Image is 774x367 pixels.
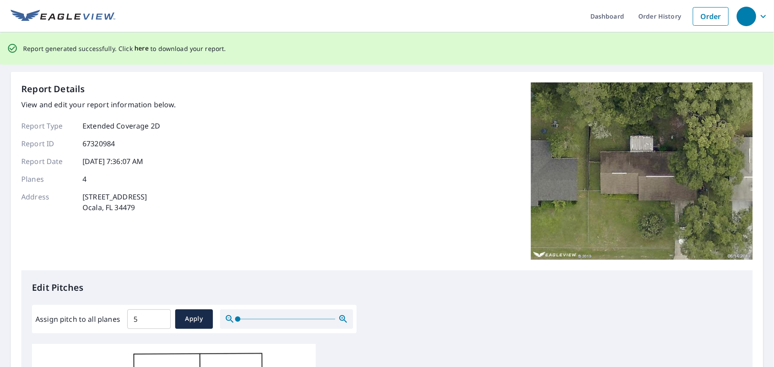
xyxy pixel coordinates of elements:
p: [STREET_ADDRESS] Ocala, FL 34479 [83,191,147,213]
img: EV Logo [11,10,115,23]
p: View and edit your report information below. [21,99,176,110]
label: Assign pitch to all planes [35,314,120,324]
p: Report generated successfully. Click to download your report. [23,43,226,54]
p: 67320984 [83,138,115,149]
p: Report ID [21,138,75,149]
input: 00.0 [127,307,171,332]
button: here [134,43,149,54]
p: Edit Pitches [32,281,742,294]
a: Order [693,7,729,26]
p: Extended Coverage 2D [83,121,160,131]
button: Apply [175,309,213,329]
p: [DATE] 7:36:07 AM [83,156,144,167]
span: Apply [182,313,206,324]
p: 4 [83,174,86,184]
p: Report Date [21,156,75,167]
p: Address [21,191,75,213]
p: Planes [21,174,75,184]
p: Report Type [21,121,75,131]
p: Report Details [21,82,85,96]
img: Top image [531,82,753,260]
